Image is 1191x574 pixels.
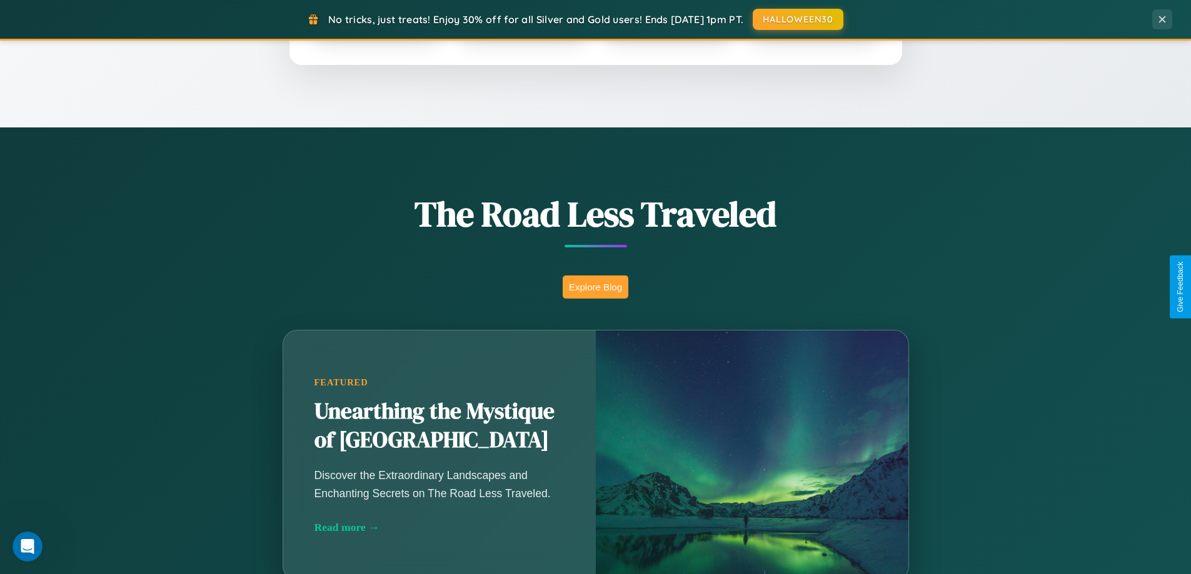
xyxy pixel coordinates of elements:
span: No tricks, just treats! Enjoy 30% off for all Silver and Gold users! Ends [DATE] 1pm PT. [328,13,743,26]
p: Discover the Extraordinary Landscapes and Enchanting Secrets on The Road Less Traveled. [314,467,565,502]
button: HALLOWEEN30 [753,9,843,30]
div: Read more → [314,521,565,534]
h1: The Road Less Traveled [221,190,971,238]
div: Featured [314,377,565,388]
h2: Unearthing the Mystique of [GEOGRAPHIC_DATA] [314,397,565,455]
button: Explore Blog [563,275,628,299]
div: Give Feedback [1176,262,1185,312]
iframe: Intercom live chat [13,532,43,562]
